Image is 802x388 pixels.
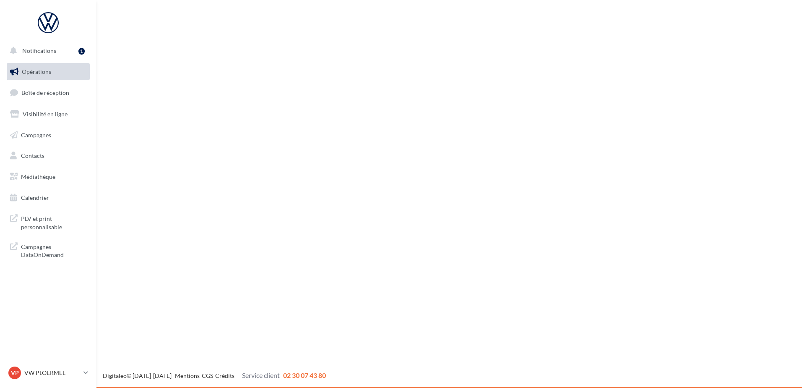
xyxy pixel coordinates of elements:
p: VW PLOERMEL [24,369,80,377]
a: Contacts [5,147,91,165]
a: Calendrier [5,189,91,207]
a: Médiathèque [5,168,91,186]
a: Campagnes [5,126,91,144]
button: Notifications 1 [5,42,88,60]
a: Visibilité en ligne [5,105,91,123]
span: Notifications [22,47,56,54]
span: Contacts [21,152,44,159]
span: Campagnes DataOnDemand [21,241,86,259]
a: VP VW PLOERMEL [7,365,90,381]
span: Opérations [22,68,51,75]
a: PLV et print personnalisable [5,210,91,234]
a: Opérations [5,63,91,81]
span: VP [11,369,19,377]
span: PLV et print personnalisable [21,213,86,231]
span: © [DATE]-[DATE] - - - [103,372,326,379]
a: Mentions [175,372,200,379]
span: Boîte de réception [21,89,69,96]
span: Service client [242,371,280,379]
span: Médiathèque [21,173,55,180]
span: Calendrier [21,194,49,201]
a: Campagnes DataOnDemand [5,238,91,262]
a: Crédits [215,372,234,379]
span: Campagnes [21,131,51,138]
a: Digitaleo [103,372,127,379]
span: 02 30 07 43 80 [283,371,326,379]
a: CGS [202,372,213,379]
span: Visibilité en ligne [23,110,68,118]
div: 1 [78,48,85,55]
a: Boîte de réception [5,84,91,102]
